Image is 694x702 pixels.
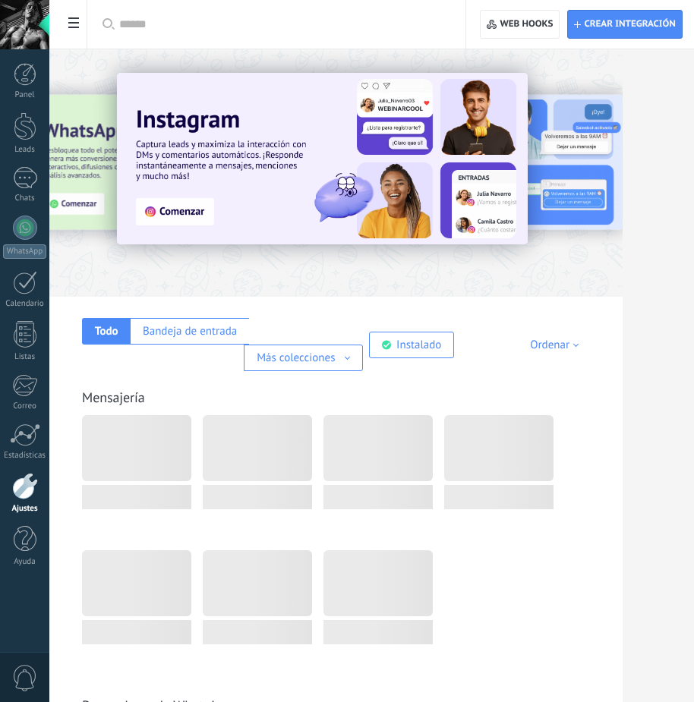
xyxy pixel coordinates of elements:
[3,90,47,100] div: Panel
[82,389,145,406] a: Mensajería
[95,324,118,338] div: Todo
[117,73,528,244] img: Slide 1
[143,324,237,338] div: Bandeja de entrada
[3,244,46,259] div: WhatsApp
[3,145,47,155] div: Leads
[530,338,584,352] div: Ordenar
[3,504,47,514] div: Ajustes
[3,194,47,203] div: Chats
[257,351,335,365] div: Más colecciones
[396,338,441,352] div: Instalado
[3,352,47,362] div: Listas
[500,18,554,30] span: Web hooks
[3,451,47,461] div: Estadísticas
[3,299,47,309] div: Calendario
[480,10,560,39] button: Web hooks
[3,401,47,411] div: Correo
[584,18,675,30] span: Crear integración
[3,557,47,567] div: Ayuda
[567,10,682,39] button: Crear integración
